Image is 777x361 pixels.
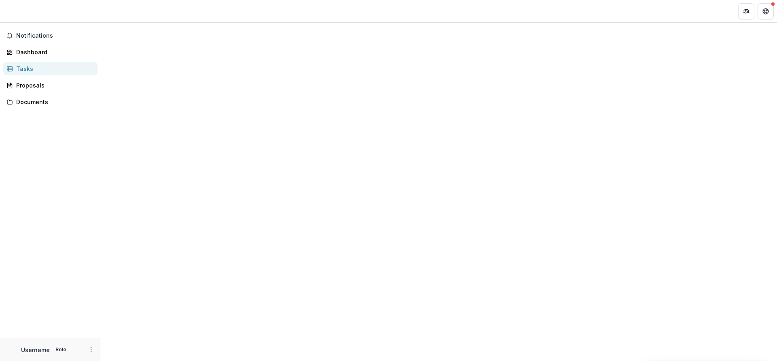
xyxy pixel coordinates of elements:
div: Documents [16,98,91,106]
button: More [86,345,96,355]
a: Proposals [3,79,98,92]
a: Documents [3,95,98,109]
a: Tasks [3,62,98,75]
a: Dashboard [3,45,98,59]
button: Notifications [3,29,98,42]
div: Dashboard [16,48,91,56]
button: Partners [738,3,754,19]
span: Notifications [16,32,94,39]
div: Proposals [16,81,91,90]
button: Get Help [758,3,774,19]
p: Role [53,346,69,353]
p: Username [21,346,50,354]
div: Tasks [16,64,91,73]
